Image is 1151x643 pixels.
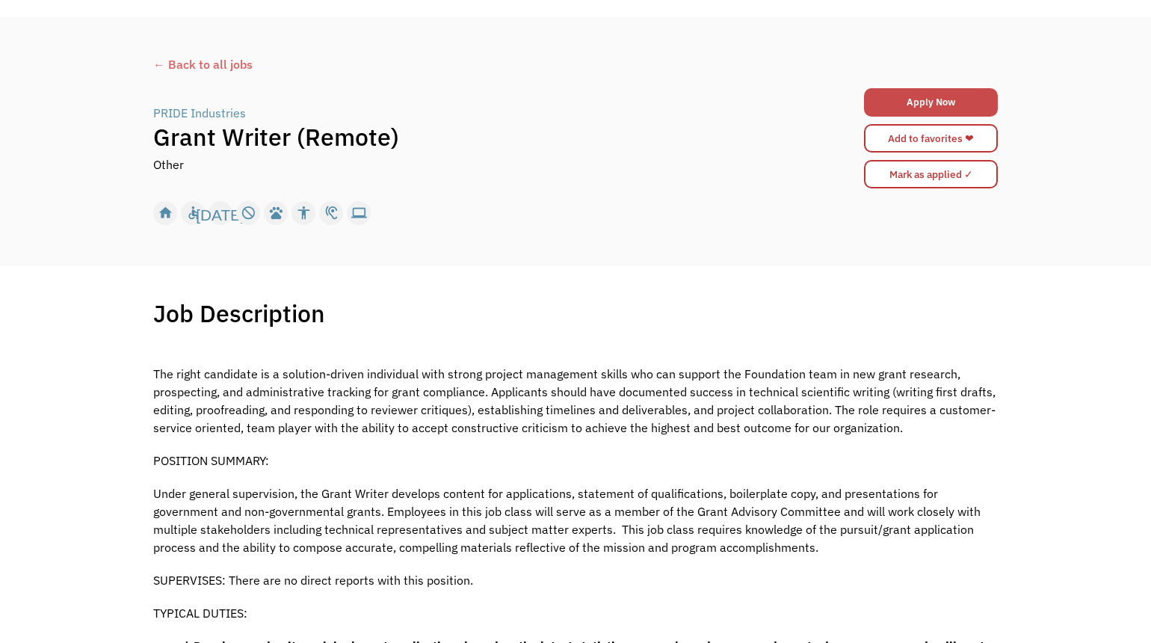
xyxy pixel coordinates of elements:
div: accessibility [296,202,312,224]
div: PRIDE Industries [153,104,246,122]
p: TYPICAL DUTIES: [153,604,998,622]
p: POSITION SUMMARY: [153,452,998,470]
div: Other [153,156,184,173]
form: Mark as applied form [864,156,998,192]
a: ← Back to all jobs [153,55,998,73]
input: Mark as applied ✓ [864,160,998,188]
div: accessible [185,202,201,224]
a: Apply Now [864,88,998,117]
a: PRIDE Industries [153,104,250,122]
div: hearing [324,202,339,224]
h1: Grant Writer (Remote) [153,122,787,152]
p: The right candidate is a solution-driven individual with strong project management skills who can... [153,347,998,437]
a: Add to favorites ❤ [864,124,998,153]
div: pets [268,202,284,224]
div: [DATE] [196,202,244,224]
p: Under general supervision, the Grant Writer develops content for applications, statement of quali... [153,484,998,556]
h1: Job Description [153,298,325,328]
div: home [158,202,173,224]
div: not_interested [241,202,256,224]
p: SUPERVISES: There are no direct reports with this position. [153,571,998,589]
div: computer [351,202,367,224]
